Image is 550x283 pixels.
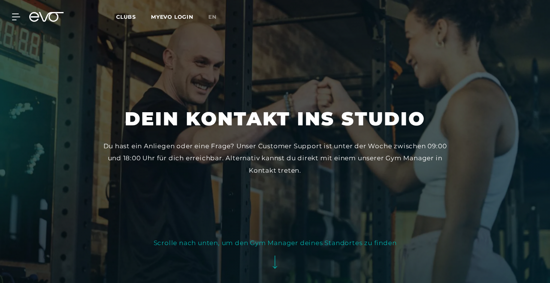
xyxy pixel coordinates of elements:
[154,237,397,275] button: Scrolle nach unten, um den Gym Manager deines Standortes zu finden
[116,13,151,20] a: Clubs
[116,14,136,20] span: Clubs
[208,13,226,21] a: en
[208,14,217,20] span: en
[125,107,425,131] h1: Dein Kontakt ins Studio
[100,140,450,176] div: Du hast ein Anliegen oder eine Frage? Unser Customer Support ist unter der Woche zwischen 09:00 u...
[151,14,193,20] a: MYEVO LOGIN
[154,237,397,249] div: Scrolle nach unten, um den Gym Manager deines Standortes zu finden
